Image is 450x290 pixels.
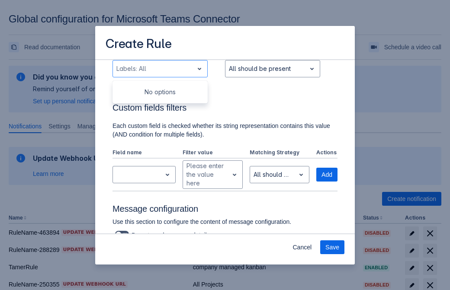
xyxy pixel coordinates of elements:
[292,240,312,254] span: Cancel
[179,147,246,159] th: Filter value
[313,147,337,159] th: Actions
[106,36,172,53] h3: Create Rule
[162,169,173,180] span: open
[246,147,313,159] th: Matching Strategy
[186,162,225,188] div: Please enter the value here
[229,169,240,180] span: open
[112,147,179,159] th: Field name
[112,121,337,139] p: Each custom field is checked whether its string representation contains this value (AND condition...
[112,204,337,217] h3: Message configuration
[95,59,355,234] div: Scrollable content
[145,88,176,96] span: No options
[307,64,317,74] span: open
[112,228,331,240] div: Do not send message details
[316,168,337,182] button: Add
[321,168,332,182] span: Add
[287,240,317,254] button: Cancel
[194,64,205,74] span: open
[320,240,344,254] button: Save
[325,240,339,254] span: Save
[112,102,337,116] h3: Custom fields filters
[112,217,331,226] p: Use this section to configure the content of message configuration.
[296,169,306,180] span: open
